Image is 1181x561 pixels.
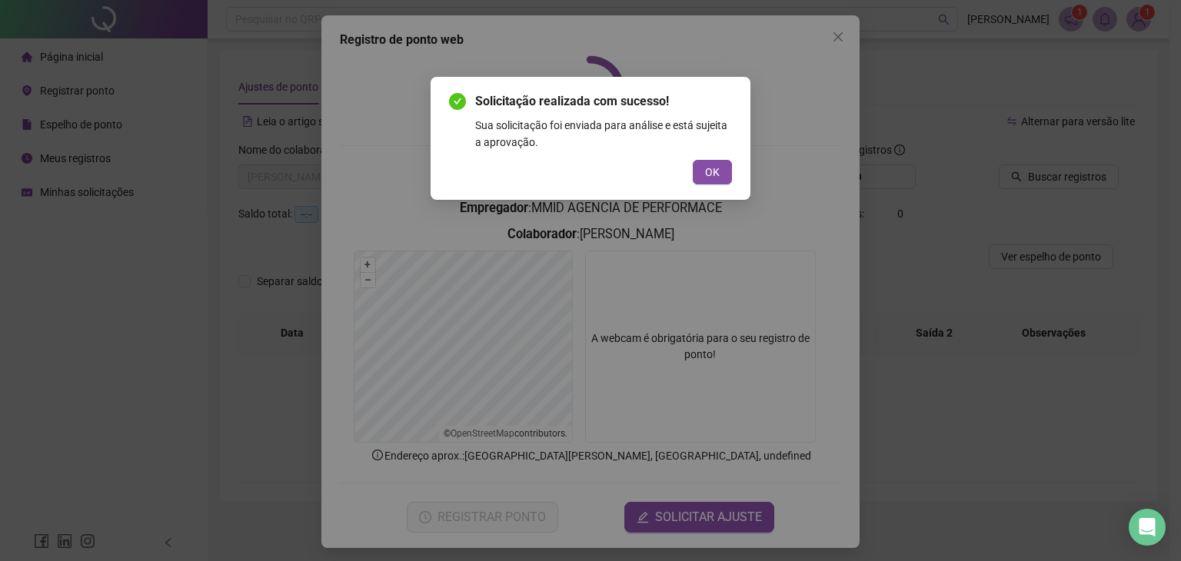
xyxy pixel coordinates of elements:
[475,117,732,151] div: Sua solicitação foi enviada para análise e está sujeita a aprovação.
[705,164,720,181] span: OK
[475,92,732,111] span: Solicitação realizada com sucesso!
[693,160,732,184] button: OK
[449,93,466,110] span: check-circle
[1129,509,1166,546] div: Open Intercom Messenger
